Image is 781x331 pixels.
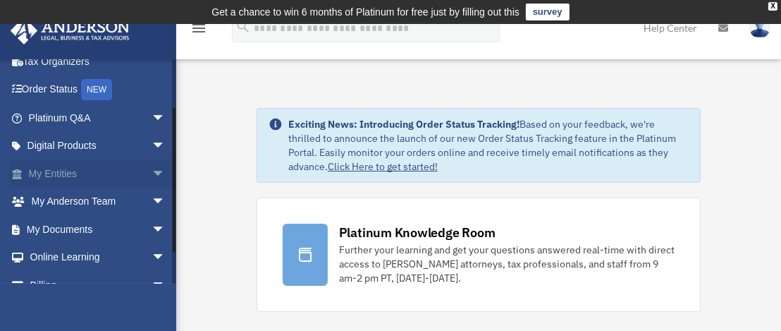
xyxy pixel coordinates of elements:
span: arrow_drop_down [152,132,180,161]
strong: Exciting News: Introducing Order Status Tracking! [288,118,519,131]
a: menu [190,25,207,37]
span: arrow_drop_down [152,215,180,244]
div: Get a chance to win 6 months of Platinum for free just by filling out this [211,4,519,20]
a: My Anderson Teamarrow_drop_down [10,188,187,216]
a: My Documentsarrow_drop_down [10,215,187,243]
span: arrow_drop_down [152,160,180,188]
div: Further your learning and get your questions answered real-time with direct access to [PERSON_NAM... [339,243,675,285]
span: arrow_drop_down [152,188,180,217]
a: Platinum Knowledge Room Further your learning and get your questions answered real-time with dire... [257,198,701,312]
span: arrow_drop_down [152,243,180,272]
a: Platinum Q&Aarrow_drop_down [10,104,187,132]
span: arrow_drop_down [152,271,180,300]
a: Tax Organizers [10,47,187,76]
div: close [768,2,777,11]
i: menu [190,20,207,37]
div: NEW [81,79,112,100]
a: My Entitiesarrow_drop_down [10,160,187,188]
img: User Pic [749,18,770,38]
a: Order StatusNEW [10,76,187,104]
span: arrow_drop_down [152,104,180,133]
div: Platinum Knowledge Room [339,224,496,241]
a: Online Learningarrow_drop_down [10,243,187,272]
a: Click Here to get started! [328,160,438,173]
a: Digital Productsarrow_drop_down [10,132,187,160]
a: Billingarrow_drop_down [10,271,187,299]
img: Anderson Advisors Platinum Portal [6,17,134,44]
div: Based on your feedback, we're thrilled to announce the launch of our new Order Status Tracking fe... [288,117,689,174]
a: survey [526,4,570,20]
i: search [235,19,251,35]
